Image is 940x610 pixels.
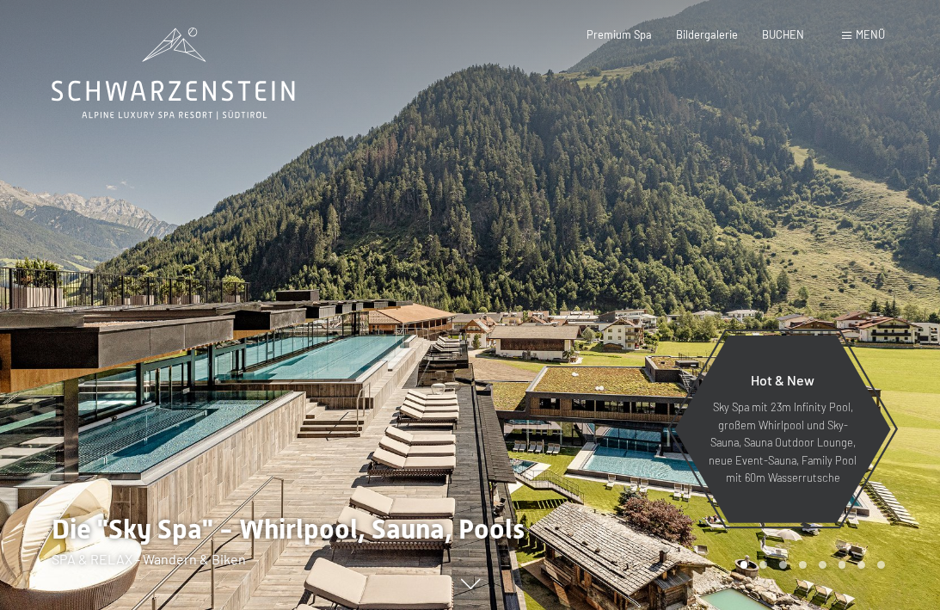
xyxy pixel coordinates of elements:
[856,28,885,41] span: Menü
[759,561,767,569] div: Carousel Page 2
[587,28,652,41] a: Premium Spa
[839,561,846,569] div: Carousel Page 6
[857,561,865,569] div: Carousel Page 7
[877,561,885,569] div: Carousel Page 8
[673,335,892,524] a: Hot & New Sky Spa mit 23m Infinity Pool, großem Whirlpool und Sky-Sauna, Sauna Outdoor Lounge, ne...
[734,561,885,569] div: Carousel Pagination
[676,28,738,41] a: Bildergalerie
[751,372,814,388] span: Hot & New
[740,561,748,569] div: Carousel Page 1 (Current Slide)
[819,561,826,569] div: Carousel Page 5
[708,398,857,486] p: Sky Spa mit 23m Infinity Pool, großem Whirlpool und Sky-Sauna, Sauna Outdoor Lounge, neue Event-S...
[799,561,807,569] div: Carousel Page 4
[762,28,804,41] a: BUCHEN
[779,561,787,569] div: Carousel Page 3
